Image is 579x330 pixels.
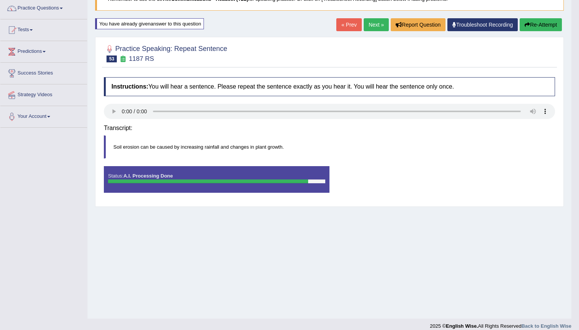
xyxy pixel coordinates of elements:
a: Troubleshoot Recording [447,18,518,31]
strong: A.I. Processing Done [123,173,173,179]
button: Report Question [391,18,445,31]
a: Strategy Videos [0,84,87,103]
blockquote: Soil erosion can be caused by increasing rainfall and changes in plant growth. [104,135,555,159]
b: Instructions: [111,83,148,90]
button: Re-Attempt [520,18,562,31]
div: You have already given answer to this question [95,18,204,29]
h2: Practice Speaking: Repeat Sentence [104,43,227,62]
div: Status: [104,166,329,193]
a: Success Stories [0,63,87,82]
a: Tests [0,19,87,38]
strong: English Wise. [446,323,478,329]
a: Your Account [0,106,87,125]
a: Predictions [0,41,87,60]
div: 2025 © All Rights Reserved [430,319,571,330]
span: 53 [107,56,117,62]
small: Exam occurring question [119,56,127,63]
a: Next » [364,18,389,31]
h4: Transcript: [104,125,555,132]
a: « Prev [336,18,361,31]
a: Back to English Wise [522,323,571,329]
small: 1187 RS [129,55,154,62]
h4: You will hear a sentence. Please repeat the sentence exactly as you hear it. You will hear the se... [104,77,555,96]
